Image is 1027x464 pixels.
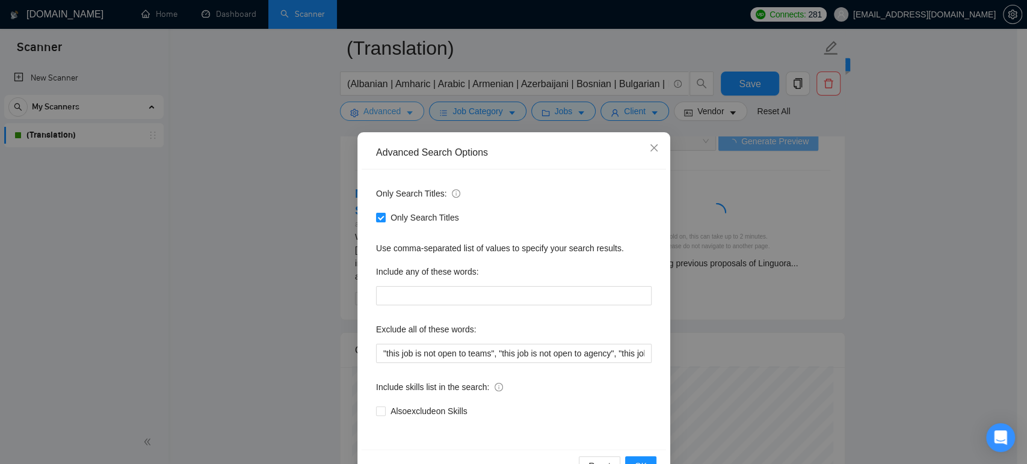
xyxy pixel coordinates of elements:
label: Include any of these words: [376,262,478,281]
span: Include skills list in the search: [376,380,503,394]
div: Open Intercom Messenger [986,423,1015,452]
div: Use comma-separated list of values to specify your search results. [376,242,652,255]
span: close [649,143,659,153]
label: Exclude all of these words: [376,320,476,339]
span: Only Search Titles [386,211,464,224]
span: Only Search Titles: [376,187,460,200]
span: info-circle [495,383,503,391]
span: info-circle [452,189,460,198]
span: Also exclude on Skills [386,404,472,418]
button: Close [638,132,670,165]
div: Advanced Search Options [376,146,652,159]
